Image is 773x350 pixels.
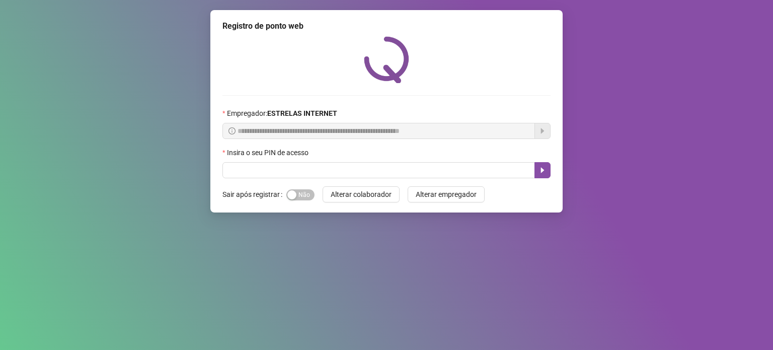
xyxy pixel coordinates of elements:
[228,127,236,134] span: info-circle
[267,109,337,117] strong: ESTRELAS INTERNET
[364,36,409,83] img: QRPoint
[408,186,485,202] button: Alterar empregador
[331,189,392,200] span: Alterar colaborador
[416,189,477,200] span: Alterar empregador
[222,20,551,32] div: Registro de ponto web
[538,166,547,174] span: caret-right
[222,186,286,202] label: Sair após registrar
[227,108,337,119] span: Empregador :
[222,147,315,158] label: Insira o seu PIN de acesso
[323,186,400,202] button: Alterar colaborador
